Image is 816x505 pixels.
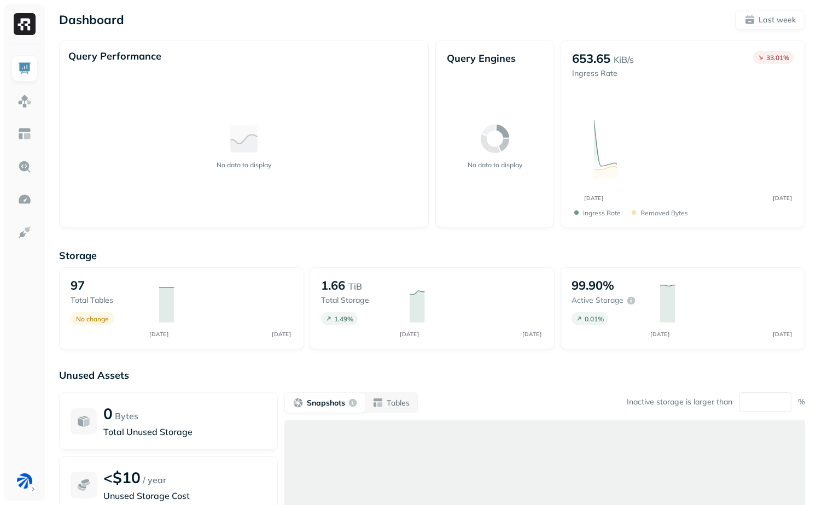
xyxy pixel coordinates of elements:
p: / year [143,473,166,486]
p: 1.66 [321,278,345,293]
p: Total storage [321,295,399,306]
tspan: [DATE] [150,331,169,337]
p: Ingress Rate [572,68,634,79]
p: Query Performance [68,50,161,62]
p: % [798,397,805,407]
tspan: [DATE] [773,195,792,201]
button: Last week [735,10,805,30]
p: Query Engines [447,52,543,64]
p: Total tables [71,295,148,306]
p: Unused Storage Cost [103,489,266,502]
p: 653.65 [572,51,610,66]
tspan: [DATE] [272,331,292,337]
img: Query Explorer [18,160,32,174]
p: 33.01 % [766,54,789,62]
p: 0.01 % [585,315,604,323]
p: No change [76,315,109,323]
p: 99.90% [572,278,614,293]
tspan: [DATE] [585,195,604,201]
p: <$10 [103,468,141,487]
img: BAM [17,473,32,489]
img: Assets [18,94,32,108]
p: Last week [759,15,796,25]
p: 97 [71,278,85,293]
p: 1.49 % [334,315,353,323]
p: Total Unused Storage [103,425,266,438]
p: Dashboard [59,12,124,27]
tspan: [DATE] [773,331,792,337]
p: Inactive storage is larger than [627,397,732,407]
p: TiB [348,280,362,293]
img: Asset Explorer [18,127,32,141]
p: KiB/s [614,53,634,66]
p: Snapshots [307,398,345,408]
p: No data to display [217,161,271,169]
p: Unused Assets [59,369,805,381]
p: Bytes [115,409,138,422]
img: Ryft [14,13,36,35]
p: Ingress Rate [583,209,621,217]
p: 0 [103,404,113,423]
img: Dashboard [18,61,32,75]
img: Optimization [18,192,32,207]
tspan: [DATE] [651,331,670,337]
tspan: [DATE] [523,331,542,337]
p: Tables [387,398,410,408]
p: Removed bytes [640,209,688,217]
p: Storage [59,249,805,262]
img: Integrations [18,225,32,239]
p: No data to display [468,161,522,169]
tspan: [DATE] [400,331,419,337]
p: Active storage [572,295,623,306]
